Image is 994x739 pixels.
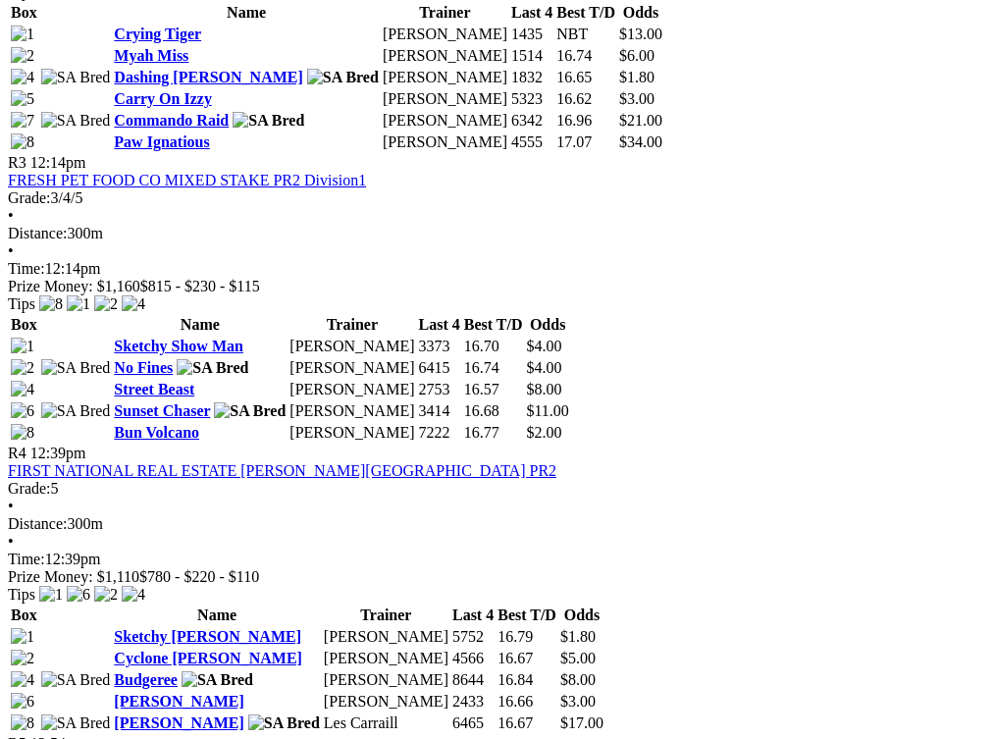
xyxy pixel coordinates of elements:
img: SA Bred [41,359,111,377]
span: • [8,498,14,514]
img: 8 [11,133,34,151]
td: [PERSON_NAME] [323,670,449,690]
img: 1 [39,586,63,604]
div: 3/4/5 [8,189,986,207]
th: Last 4 [510,3,553,23]
span: $4.00 [526,359,561,376]
td: 16.84 [497,670,557,690]
td: 5323 [510,89,553,109]
span: $780 - $220 - $110 [139,568,259,585]
td: [PERSON_NAME] [382,25,508,44]
span: $3.00 [560,693,596,710]
td: 16.68 [463,401,524,421]
div: Prize Money: $1,160 [8,278,986,295]
span: Box [11,607,37,623]
img: SA Bred [248,714,320,732]
img: SA Bred [41,714,111,732]
td: 16.77 [463,423,524,443]
span: Distance: [8,515,67,532]
img: 4 [11,381,34,398]
a: Commando Raid [114,112,229,129]
a: Sunset Chaser [114,402,210,419]
td: 5752 [451,627,495,647]
td: 4555 [510,132,553,152]
th: Best T/D [555,3,616,23]
img: SA Bred [41,402,111,420]
td: [PERSON_NAME] [288,380,415,399]
img: 4 [122,586,145,604]
th: Best T/D [497,606,557,625]
td: [PERSON_NAME] [382,111,508,131]
span: $1.80 [560,628,596,645]
td: 6415 [417,358,460,378]
span: $34.00 [619,133,662,150]
td: 6465 [451,713,495,733]
img: 1 [67,295,90,313]
span: $3.00 [619,90,654,107]
th: Odds [525,315,569,335]
a: Myah Miss [114,47,188,64]
span: • [8,207,14,224]
span: R3 [8,154,26,171]
span: $5.00 [560,650,596,666]
td: [PERSON_NAME] [323,627,449,647]
td: NBT [555,25,616,44]
td: [PERSON_NAME] [382,132,508,152]
a: No Fines [114,359,173,376]
td: 6342 [510,111,553,131]
img: 8 [39,295,63,313]
a: Paw Ignatious [114,133,209,150]
img: SA Bred [182,671,253,689]
img: 8 [11,424,34,442]
span: $8.00 [526,381,561,397]
img: 6 [67,586,90,604]
img: SA Bred [41,671,111,689]
td: 2433 [451,692,495,712]
img: SA Bred [214,402,286,420]
img: SA Bred [307,69,379,86]
div: 12:39pm [8,551,986,568]
span: $815 - $230 - $115 [140,278,260,294]
img: SA Bred [41,112,111,130]
td: [PERSON_NAME] [382,89,508,109]
img: 2 [11,650,34,667]
img: SA Bred [41,69,111,86]
td: Les Carraill [323,713,449,733]
td: 8644 [451,670,495,690]
span: $21.00 [619,112,662,129]
span: Box [11,4,37,21]
img: 8 [11,714,34,732]
td: 2753 [417,380,460,399]
span: $17.00 [560,714,603,731]
td: [PERSON_NAME] [382,46,508,66]
span: Grade: [8,480,51,497]
span: • [8,533,14,550]
img: SA Bred [233,112,304,130]
a: [PERSON_NAME] [114,714,243,731]
td: 4566 [451,649,495,668]
span: $1.80 [619,69,654,85]
span: Tips [8,295,35,312]
td: [PERSON_NAME] [323,649,449,668]
img: 1 [11,338,34,355]
td: 1435 [510,25,553,44]
a: Sketchy Show Man [114,338,243,354]
td: 16.66 [497,692,557,712]
a: Crying Tiger [114,26,201,42]
td: 1514 [510,46,553,66]
div: 300m [8,225,986,242]
th: Name [113,606,321,625]
span: $8.00 [560,671,596,688]
span: $2.00 [526,424,561,441]
td: 17.07 [555,132,616,152]
th: Odds [618,3,663,23]
a: Dashing [PERSON_NAME] [114,69,302,85]
a: Street Beast [114,381,194,397]
img: 2 [94,586,118,604]
span: Grade: [8,189,51,206]
th: Odds [559,606,604,625]
img: 4 [122,295,145,313]
a: Budgeree [114,671,178,688]
div: 300m [8,515,986,533]
span: • [8,242,14,259]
